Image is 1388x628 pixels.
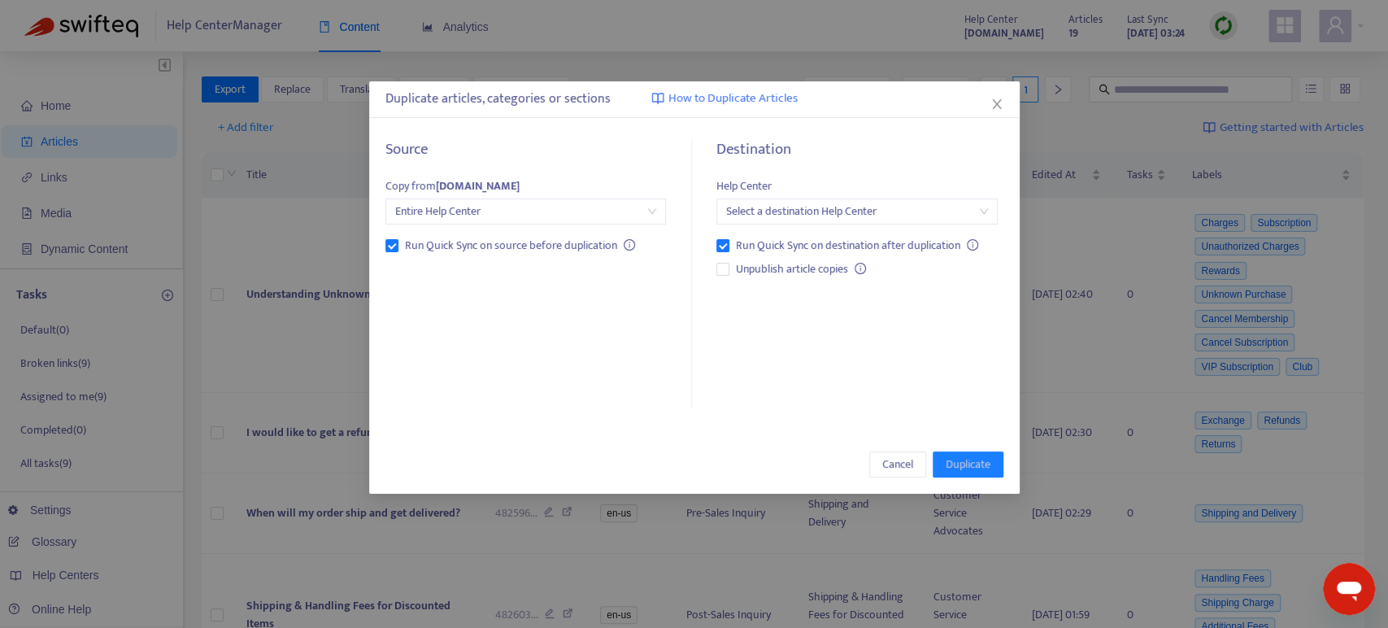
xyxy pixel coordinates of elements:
[988,95,1006,113] button: Close
[729,260,855,278] span: Unpublish article copies
[882,456,913,473] span: Cancel
[385,177,520,195] span: Copy from
[729,237,967,255] span: Run Quick Sync on destination after duplication
[668,89,798,108] span: How to Duplicate Articles
[624,239,635,251] span: info-circle
[395,199,656,224] span: Entire Help Center
[385,89,1003,109] div: Duplicate articles, categories or sections
[716,141,997,159] h5: Destination
[651,89,798,108] a: How to Duplicate Articles
[1323,563,1375,615] iframe: Button to launch messaging window
[869,451,926,478] button: Cancel
[990,98,1003,111] span: close
[855,263,866,274] span: info-circle
[436,177,520,195] strong: [DOMAIN_NAME]
[967,239,978,251] span: info-circle
[933,451,1003,478] button: Duplicate
[385,141,666,159] h5: Source
[398,237,624,255] span: Run Quick Sync on source before duplication
[716,177,772,195] span: Help Center
[651,92,664,105] img: image-link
